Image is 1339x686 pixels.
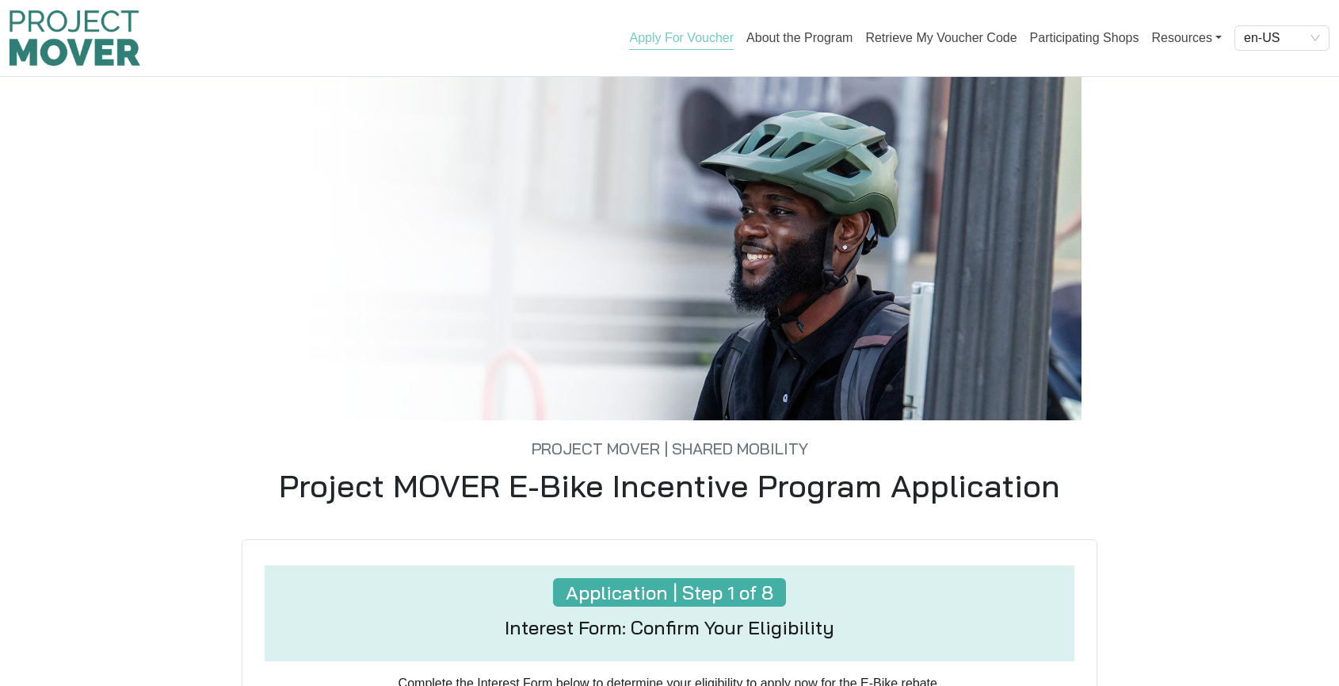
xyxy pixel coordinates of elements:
[865,31,1017,44] a: Retrieve My Voucher Code
[746,31,853,44] a: About the Program
[166,77,1173,420] img: Consumer0.jpg
[166,420,1173,458] h5: Project MOVER | Shared Mobility
[553,578,786,607] h4: Application | Step 1 of 8
[1151,22,1222,54] a: Resources
[505,616,834,639] h4: Interest Form: Confirm Your Eligibility
[1030,31,1139,44] a: Participating Shops
[1244,26,1320,50] span: en-US
[166,466,1173,504] h1: Project MOVER E-Bike Incentive Program Application
[10,10,140,66] img: Program logo
[629,31,734,50] a: Apply For Voucher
